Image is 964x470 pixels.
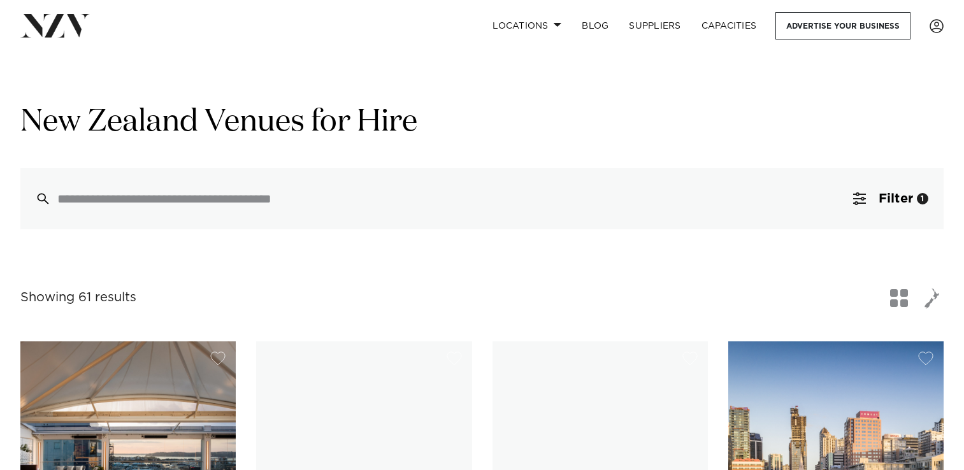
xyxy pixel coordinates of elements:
img: nzv-logo.png [20,14,90,37]
a: SUPPLIERS [619,12,691,39]
div: 1 [917,193,928,204]
a: Advertise your business [775,12,910,39]
span: Filter [879,192,913,205]
button: Filter1 [838,168,944,229]
h1: New Zealand Venues for Hire [20,103,944,143]
a: Capacities [691,12,767,39]
a: Locations [482,12,572,39]
div: Showing 61 results [20,288,136,308]
a: BLOG [572,12,619,39]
